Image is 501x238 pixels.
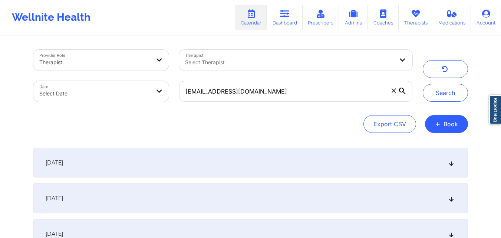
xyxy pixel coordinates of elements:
[339,5,368,30] a: Admins
[368,5,399,30] a: Coaches
[433,5,471,30] a: Medications
[235,5,267,30] a: Calendar
[46,195,63,202] span: [DATE]
[46,230,63,238] span: [DATE]
[363,115,416,133] button: Export CSV
[267,5,303,30] a: Dashboard
[303,5,339,30] a: Prescribers
[471,5,501,30] a: Account
[425,115,468,133] button: +Book
[399,5,433,30] a: Therapists
[46,159,63,166] span: [DATE]
[179,81,412,102] input: Search Appointments
[423,84,468,102] button: Search
[39,54,151,71] div: Therapist
[435,122,441,126] span: +
[489,95,501,124] a: Report Bug
[39,85,151,102] div: Select Date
